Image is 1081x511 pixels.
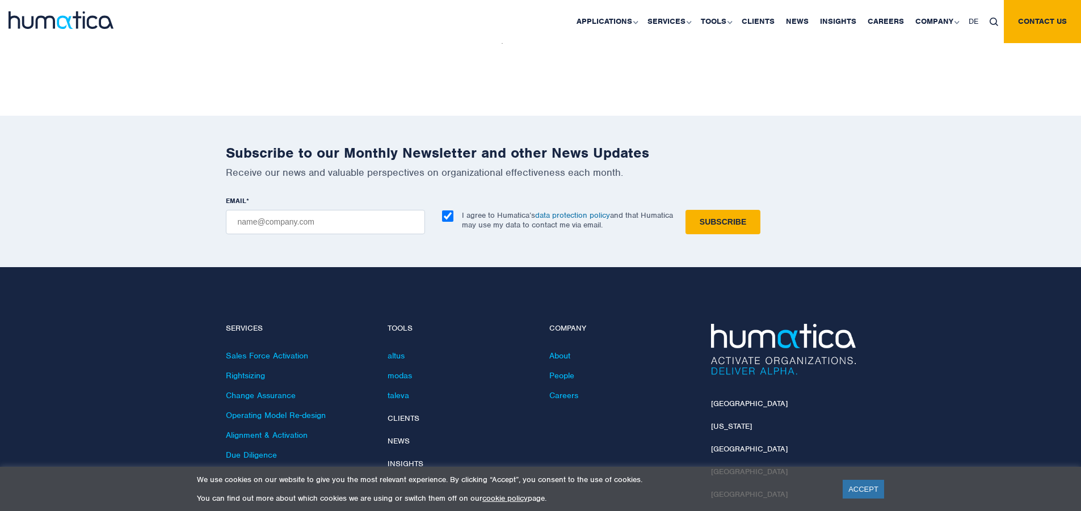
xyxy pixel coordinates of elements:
[388,324,532,333] h4: Tools
[535,210,610,220] a: data protection policy
[843,480,884,499] a: ACCEPT
[482,493,528,503] a: cookie policy
[226,324,371,333] h4: Services
[711,399,788,408] a: [GEOGRAPHIC_DATA]
[685,210,760,234] input: Subscribe
[226,144,856,162] h2: Subscribe to our Monthly Newsletter and other News Updates
[226,390,296,400] a: Change Assurance
[9,11,113,29] img: logo
[549,350,570,361] a: About
[226,450,277,460] a: Due Diligence
[226,370,265,381] a: Rightsizing
[549,324,694,333] h4: Company
[197,475,828,484] p: We use cookies on our website to give you the most relevant experience. By clicking “Accept”, you...
[197,493,828,503] p: You can find out more about which cookies we are using or switch them off on our page.
[711,324,856,375] img: Humatica
[462,210,673,230] p: I agree to Humatica’s and that Humatica may use my data to contact me via email.
[388,413,419,423] a: Clients
[388,436,410,446] a: News
[969,16,978,26] span: DE
[226,196,246,205] span: EMAIL
[226,410,326,420] a: Operating Model Re-design
[226,350,308,361] a: Sales Force Activation
[442,210,453,222] input: I agree to Humatica’sdata protection policyand that Humatica may use my data to contact me via em...
[711,421,752,431] a: [US_STATE]
[549,390,578,400] a: Careers
[711,444,788,454] a: [GEOGRAPHIC_DATA]
[388,370,412,381] a: modas
[549,370,574,381] a: People
[388,459,423,468] a: Insights
[226,166,856,179] p: Receive our news and valuable perspectives on organizational effectiveness each month.
[388,350,405,361] a: altus
[226,430,308,440] a: Alignment & Activation
[226,210,425,234] input: name@company.com
[990,18,998,26] img: search_icon
[388,390,409,400] a: taleva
